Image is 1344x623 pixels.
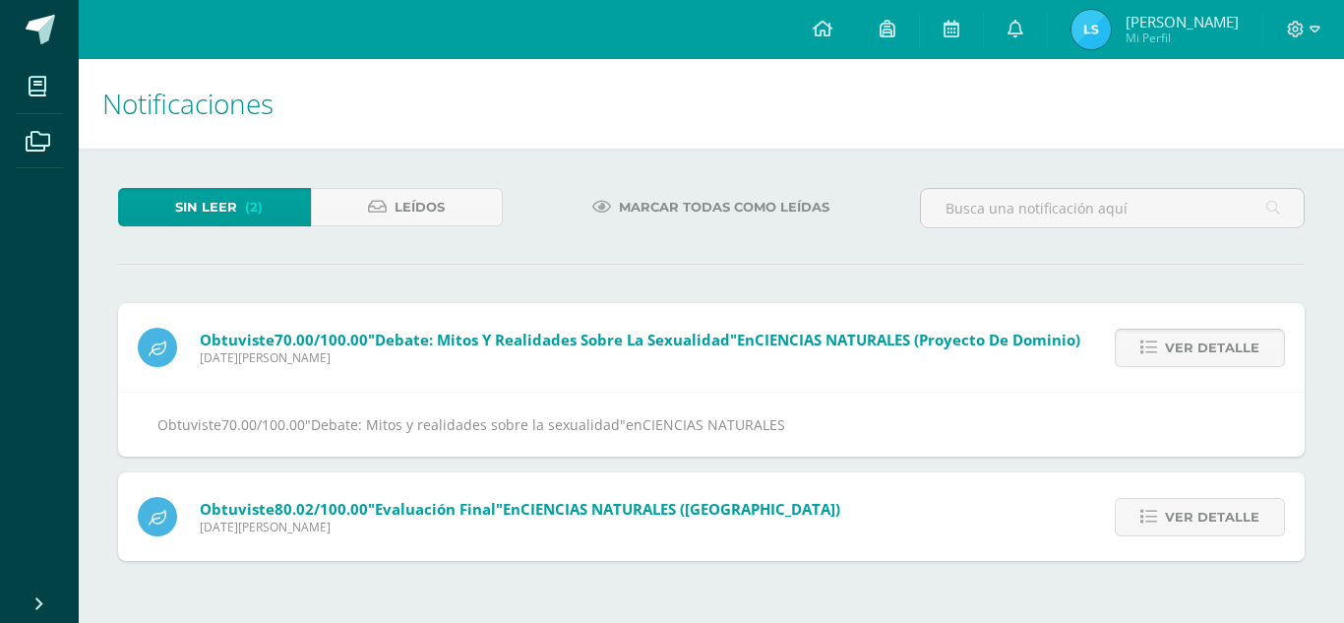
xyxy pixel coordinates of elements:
span: Ver detalle [1165,499,1259,535]
span: 70.00/100.00 [221,415,305,434]
span: [PERSON_NAME] [1126,12,1239,31]
span: "Debate: Mitos y realidades sobre la sexualidad" [368,330,737,349]
a: Sin leer(2) [118,188,311,226]
span: Obtuviste en [200,330,1080,349]
a: Marcar todas como leídas [568,188,854,226]
div: Obtuviste en [157,412,1265,437]
span: 70.00/100.00 [275,330,368,349]
img: 32fd807e79ce01b321cba1ed0ea5aa82.png [1071,10,1111,49]
span: Notificaciones [102,85,274,122]
input: Busca una notificación aquí [921,189,1304,227]
span: (2) [245,189,263,225]
span: Mi Perfil [1126,30,1239,46]
span: Obtuviste en [200,499,840,519]
span: CIENCIAS NATURALES (Proyecto de dominio) [755,330,1080,349]
span: CIENCIAS NATURALES [642,415,785,434]
span: "Evaluación final" [368,499,503,519]
span: Marcar todas como leídas [619,189,829,225]
span: CIENCIAS NATURALES ([GEOGRAPHIC_DATA]) [520,499,840,519]
span: [DATE][PERSON_NAME] [200,349,1080,366]
span: "Debate: Mitos y realidades sobre la sexualidad" [305,415,626,434]
span: [DATE][PERSON_NAME] [200,519,840,535]
a: Leídos [311,188,504,226]
span: Sin leer [175,189,237,225]
span: 80.02/100.00 [275,499,368,519]
span: Leídos [395,189,445,225]
span: Ver detalle [1165,330,1259,366]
